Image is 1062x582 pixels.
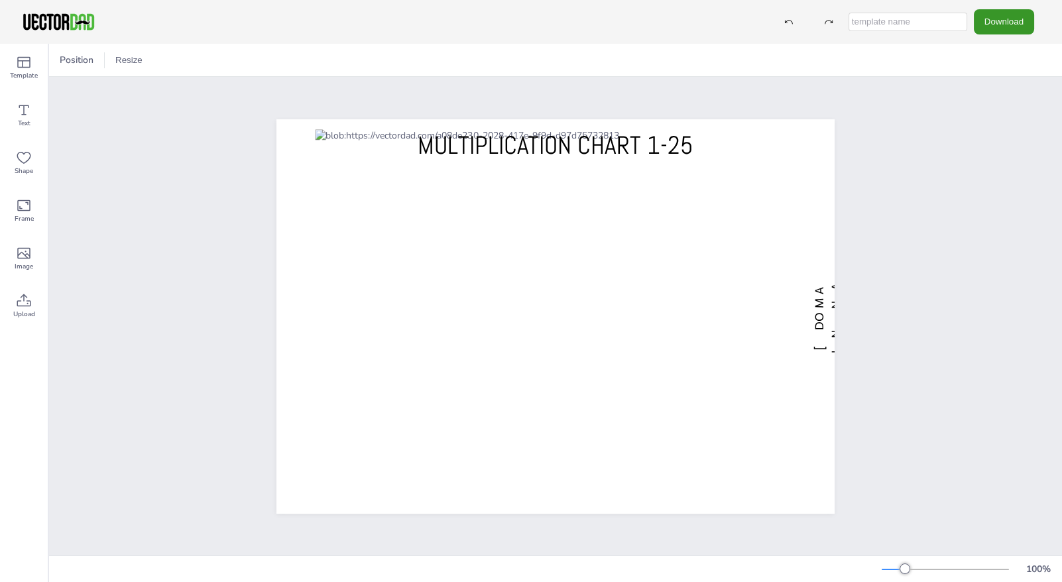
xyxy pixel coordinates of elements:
[21,12,96,32] img: VectorDad-1.png
[110,50,148,71] button: Resize
[57,54,96,66] span: Position
[974,9,1034,34] button: Download
[18,118,30,129] span: Text
[15,166,33,176] span: Shape
[10,70,38,81] span: Template
[13,309,35,320] span: Upload
[1022,563,1054,575] div: 100 %
[15,261,33,272] span: Image
[15,213,34,224] span: Frame
[812,279,860,353] span: [DOMAIN_NAME]
[418,129,693,161] span: MULTIPLICATION CHART 1-25
[849,13,967,31] input: template name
